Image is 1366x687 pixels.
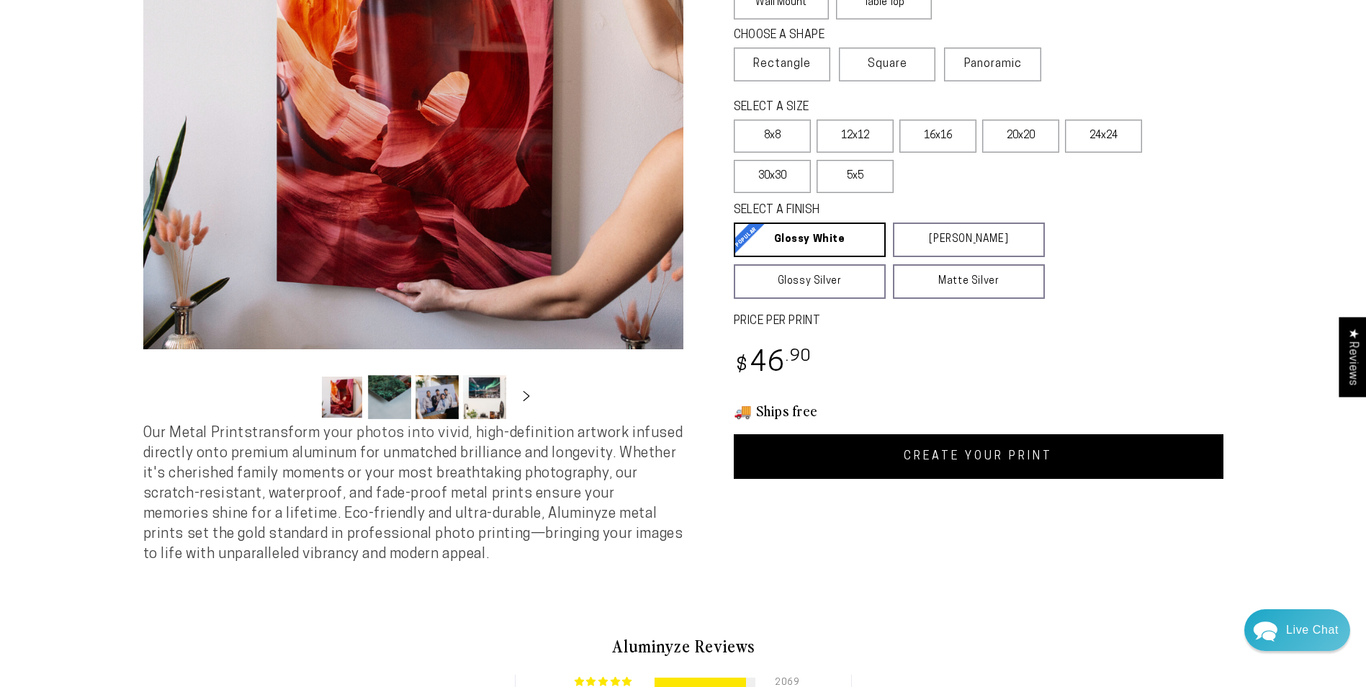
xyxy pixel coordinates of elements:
span: Square [868,55,907,73]
button: Load image 4 in gallery view [463,375,506,419]
button: Load image 3 in gallery view [415,375,459,419]
legend: SELECT A FINISH [734,202,1010,219]
legend: CHOOSE A SHAPE [734,27,921,44]
button: Load image 1 in gallery view [320,375,364,419]
h3: 🚚 Ships free [734,401,1223,420]
legend: SELECT A SIZE [734,99,1022,116]
span: Our Metal Prints transform your photos into vivid, high-definition artwork infused directly onto ... [143,426,683,562]
a: Glossy Silver [734,264,886,299]
div: Chat widget toggle [1244,609,1350,651]
bdi: 46 [734,350,812,378]
button: Slide left [284,381,316,413]
button: Load image 2 in gallery view [368,375,411,419]
a: [PERSON_NAME] [893,223,1045,257]
span: Panoramic [964,58,1022,70]
label: 16x16 [899,120,976,153]
label: PRICE PER PRINT [734,313,1223,330]
a: Matte Silver [893,264,1045,299]
label: 24x24 [1065,120,1142,153]
h2: Aluminyze Reviews [263,634,1104,658]
span: $ [736,356,748,376]
span: Rectangle [753,55,811,73]
sup: .90 [786,349,812,365]
label: 5x5 [817,160,894,193]
div: Click to open Judge.me floating reviews tab [1339,317,1366,397]
label: 30x30 [734,160,811,193]
label: 20x20 [982,120,1059,153]
label: 8x8 [734,120,811,153]
a: CREATE YOUR PRINT [734,434,1223,479]
label: 12x12 [817,120,894,153]
button: Slide right [511,381,542,413]
div: Contact Us Directly [1286,609,1339,651]
a: Glossy White [734,223,886,257]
